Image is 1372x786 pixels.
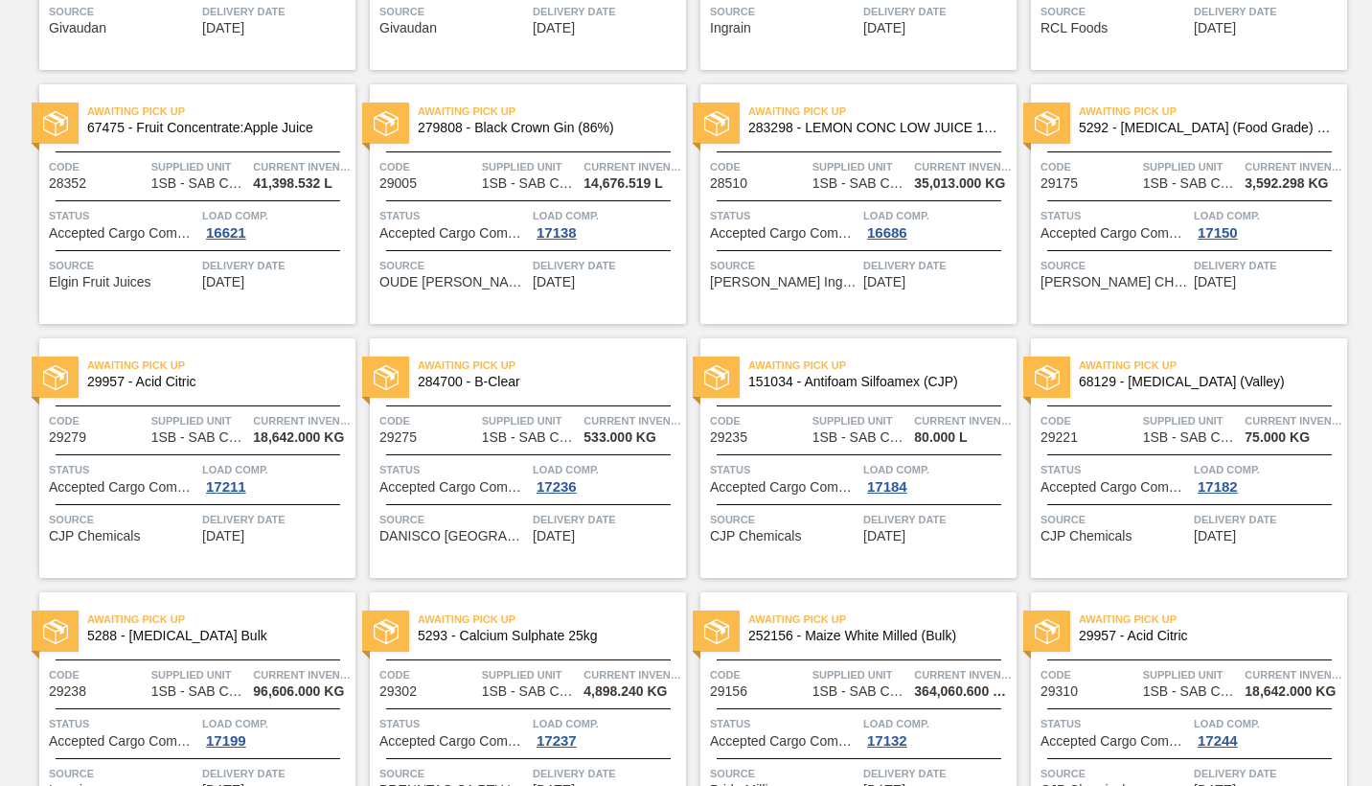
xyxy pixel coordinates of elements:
span: Source [379,256,528,275]
span: Load Comp. [202,206,351,225]
span: Status [1040,206,1189,225]
span: Current inventory [583,157,681,176]
span: 06/23/2025 [533,529,575,543]
span: Supplied Unit [812,665,910,684]
span: Current inventory [1245,157,1342,176]
span: 06/15/2025 [1194,21,1236,35]
span: 18,642.000 KG [1245,684,1336,699]
span: BRAGAN CHEMICALS (PTY) LTD [1040,275,1189,289]
span: 1SB - SAB Chamdor Brewery [1143,430,1239,445]
span: 364,060.600 KG [914,684,1012,699]
a: statusAwaiting Pick Up5292 - [MEDICAL_DATA] (Food Grade) prillsCode29175Supplied Unit1SB - SAB Ch... [1017,84,1347,324]
a: statusAwaiting Pick Up68129 - [MEDICAL_DATA] (Valley)Code29221Supplied Unit1SB - SAB Chamdor Brew... [1017,338,1347,578]
span: Status [710,714,858,733]
span: Load Comp. [533,460,681,479]
span: Code [1040,411,1138,430]
span: 151034 - Antifoam Silfoamex (CJP) [748,375,1001,389]
span: Status [1040,460,1189,479]
span: Supplied Unit [1143,665,1241,684]
span: Current inventory [1245,665,1342,684]
div: 17150 [1194,225,1242,241]
span: Delivery Date [1194,764,1342,783]
span: Source [49,510,197,529]
span: 1SB - SAB Chamdor Brewery [482,684,578,699]
span: 1SB - SAB Chamdor Brewery [1143,176,1239,191]
span: Awaiting Pick Up [748,610,1017,629]
span: Source [710,510,858,529]
span: 4,898.240 KG [583,684,667,699]
span: Awaiting Pick Up [87,356,355,375]
span: Awaiting Pick Up [418,102,686,121]
a: statusAwaiting Pick Up283298 - LEMON CONC LOW JUICE 1000KGCode28510Supplied Unit1SB - SAB Chamdor... [686,84,1017,324]
span: Status [379,206,528,225]
span: Delivery Date [533,510,681,529]
img: status [43,619,68,644]
span: 68129 - Ascorbic Acid (Valley) [1079,375,1332,389]
span: DANISCO SOUTH AFRICA (PTY) LTD [379,529,528,543]
span: Ingrain [710,21,751,35]
div: 17184 [863,479,911,495]
img: status [704,365,729,390]
span: 5293 - Calcium Sulphate 25kg [418,629,671,643]
span: Current inventory [914,157,1012,176]
span: 29235 [710,430,747,445]
span: 06/18/2025 [202,275,244,289]
span: Source [1040,764,1189,783]
span: Accepted Cargo Composition [49,480,197,495]
img: status [704,619,729,644]
img: status [1035,365,1060,390]
span: Source [379,2,528,21]
span: Awaiting Pick Up [1079,356,1347,375]
span: Load Comp. [202,714,351,733]
span: 29310 [1040,684,1078,699]
span: 1SB - SAB Chamdor Brewery [482,430,578,445]
span: Awaiting Pick Up [418,356,686,375]
span: 28352 [49,176,86,191]
span: 284700 - B-Clear [418,375,671,389]
span: 1SB - SAB Chamdor Brewery [812,684,908,699]
span: 1SB - SAB Chamdor Brewery [151,684,247,699]
span: Load Comp. [863,206,1012,225]
span: Source [379,764,528,783]
span: Awaiting Pick Up [87,610,355,629]
span: 28510 [710,176,747,191]
span: Awaiting Pick Up [1079,102,1347,121]
span: 1SB - SAB Chamdor Brewery [151,176,247,191]
span: Source [1040,510,1189,529]
span: Source [49,256,197,275]
span: Delivery Date [533,764,681,783]
a: Load Comp.16686 [863,206,1012,241]
span: Current inventory [253,411,351,430]
span: Current inventory [1245,411,1342,430]
a: Load Comp.17237 [533,714,681,749]
span: 06/19/2025 [533,275,575,289]
a: statusAwaiting Pick Up67475 - Fruit Concentrate:Apple JuiceCode28352Supplied Unit1SB - SAB Chamdo... [25,84,355,324]
span: Accepted Cargo Composition [379,226,528,241]
span: Supplied Unit [1143,157,1241,176]
div: 17244 [1194,733,1242,749]
span: Awaiting Pick Up [87,102,355,121]
span: Accepted Cargo Composition [1040,480,1189,495]
span: Delivery Date [202,764,351,783]
span: 06/14/2025 [863,21,905,35]
span: 29221 [1040,430,1078,445]
span: 06/12/2025 [533,21,575,35]
span: Supplied Unit [812,411,910,430]
span: Source [710,256,858,275]
span: Source [1040,256,1189,275]
span: Accepted Cargo Composition [710,734,858,749]
a: Load Comp.17244 [1194,714,1342,749]
a: statusAwaiting Pick Up151034 - Antifoam Silfoamex (CJP)Code29235Supplied Unit1SB - SAB Chamdor Br... [686,338,1017,578]
div: 17132 [863,733,911,749]
span: Accepted Cargo Composition [1040,226,1189,241]
span: CJP Chemicals [1040,529,1132,543]
span: 18,642.000 KG [253,430,344,445]
span: 252156 - Maize White Milled (Bulk) [748,629,1001,643]
span: Givaudan [49,21,106,35]
span: 41,398.532 L [253,176,332,191]
span: Status [49,206,197,225]
span: Awaiting Pick Up [1079,610,1347,629]
a: statusAwaiting Pick Up279808 - Black Crown Gin (86%)Code29005Supplied Unit1SB - SAB Chamdor Brewe... [355,84,686,324]
span: Load Comp. [1194,714,1342,733]
span: Status [1040,714,1189,733]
